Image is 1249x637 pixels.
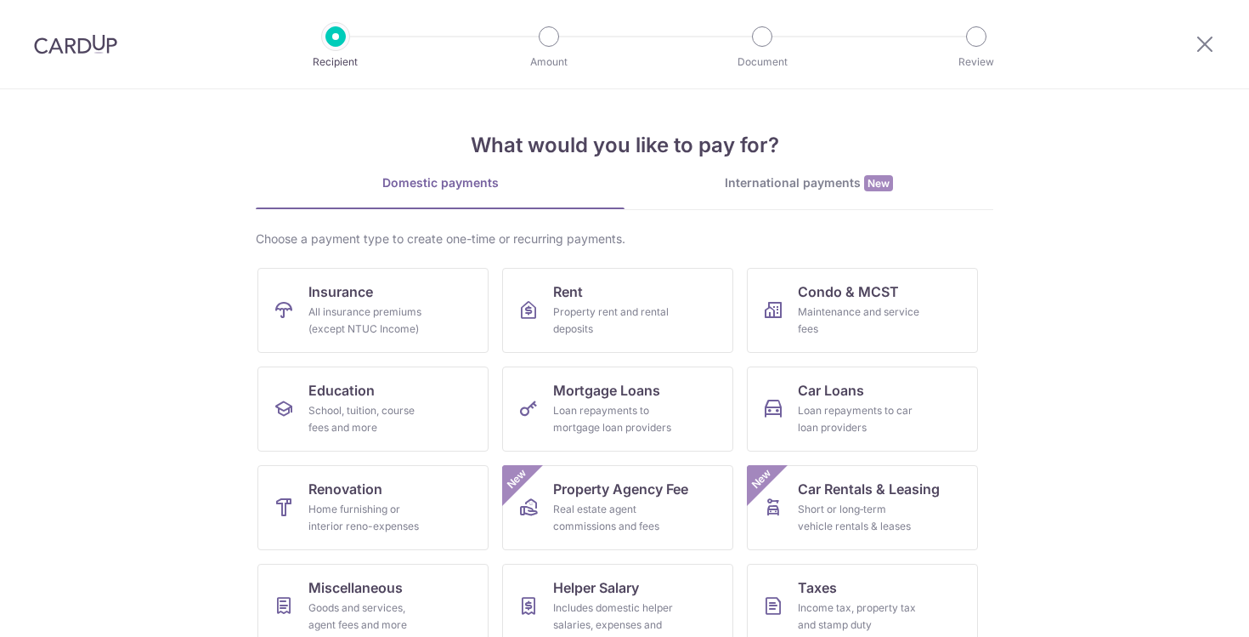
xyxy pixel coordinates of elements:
div: Goods and services, agent fees and more [308,600,431,634]
div: Home furnishing or interior reno-expenses [308,501,431,535]
div: Real estate agent commissions and fees [553,501,675,535]
span: Property Agency Fee [553,479,688,499]
span: Miscellaneous [308,577,403,598]
a: Condo & MCSTMaintenance and service fees [747,268,978,353]
span: New [748,465,776,493]
a: InsuranceAll insurance premiums (except NTUC Income) [257,268,489,353]
div: Short or long‑term vehicle rentals & leases [798,501,920,535]
div: Income tax, property tax and stamp duty [798,600,920,634]
span: Renovation [308,479,382,499]
a: EducationSchool, tuition, course fees and more [257,367,489,452]
div: Loan repayments to car loan providers [798,402,920,436]
div: Property rent and rental deposits [553,304,675,338]
img: CardUp [34,34,117,54]
p: Document [699,54,825,71]
div: Domestic payments [256,174,624,191]
div: Maintenance and service fees [798,304,920,338]
span: Taxes [798,577,837,598]
p: Recipient [273,54,398,71]
span: New [864,175,893,191]
span: Helper Salary [553,577,639,598]
span: Mortgage Loans [553,380,660,401]
h4: What would you like to pay for? [256,130,993,161]
div: School, tuition, course fees and more [308,402,431,436]
a: Car LoansLoan repayments to car loan providers [747,367,978,452]
span: Insurance [308,282,373,302]
span: Education [308,380,375,401]
span: Rent [553,282,583,302]
span: Car Rentals & Leasing [798,479,940,499]
a: Mortgage LoansLoan repayments to mortgage loan providers [502,367,733,452]
a: Property Agency FeeReal estate agent commissions and feesNew [502,465,733,550]
span: New [503,465,531,493]
a: RenovationHome furnishing or interior reno-expenses [257,465,489,550]
span: Car Loans [798,380,864,401]
a: Car Rentals & LeasingShort or long‑term vehicle rentals & leasesNew [747,465,978,550]
p: Amount [486,54,612,71]
div: Choose a payment type to create one-time or recurring payments. [256,230,993,247]
div: International payments [624,174,993,192]
div: Loan repayments to mortgage loan providers [553,402,675,436]
a: RentProperty rent and rental deposits [502,268,733,353]
span: Condo & MCST [798,282,899,302]
div: All insurance premiums (except NTUC Income) [308,304,431,338]
p: Review [913,54,1039,71]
